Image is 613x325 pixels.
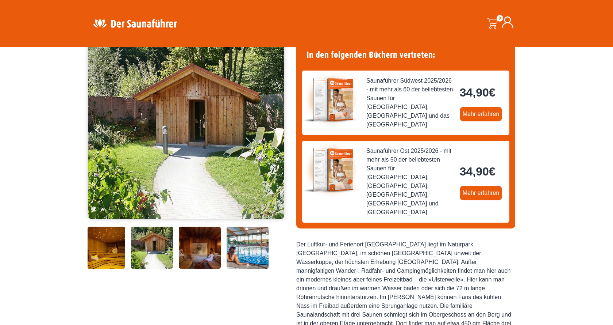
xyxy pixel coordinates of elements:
[95,122,113,140] button: Previous
[366,76,454,129] span: Saunaführer Südwest 2025/2026 - mit mehr als 60 der beliebtesten Saunen für [GEOGRAPHIC_DATA], [G...
[460,165,496,178] bdi: 34,90
[302,71,361,129] img: der-saunafuehrer-2025-suedwest.jpg
[302,45,509,65] h4: In den folgenden Büchern vertreten:
[489,165,496,178] span: €
[460,186,502,200] a: Mehr erfahren
[489,86,496,99] span: €
[460,86,496,99] bdi: 34,90
[269,122,287,140] button: Next
[460,107,502,121] a: Mehr erfahren
[366,147,454,217] span: Saunaführer Ost 2025/2026 - mit mehr als 50 der beliebtesten Saunen für [GEOGRAPHIC_DATA], [GEOGR...
[302,141,361,199] img: der-saunafuehrer-2025-ost.jpg
[497,15,503,22] span: 0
